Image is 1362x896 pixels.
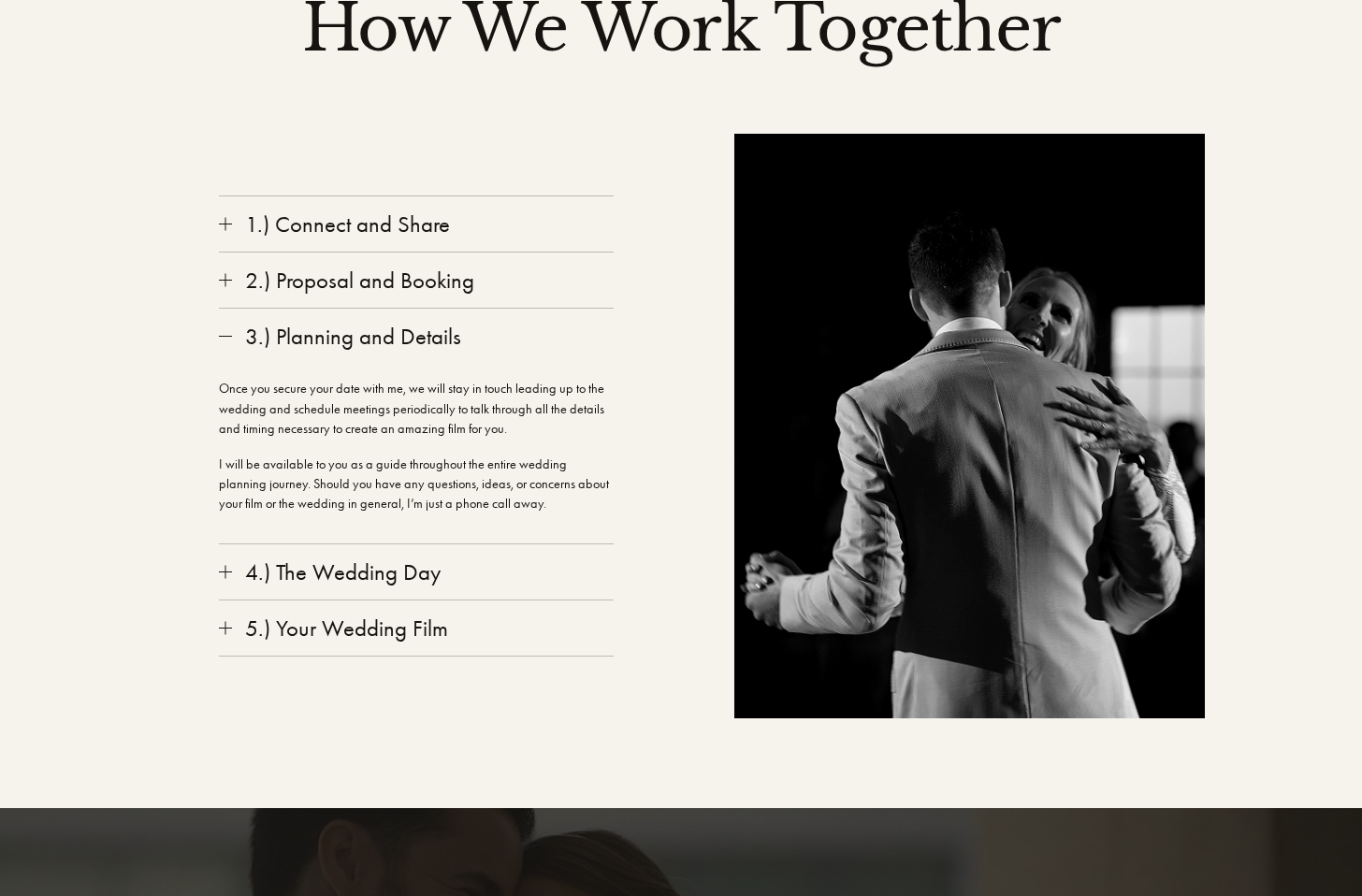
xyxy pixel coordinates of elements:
[219,455,614,514] p: I will be available to you as a guide throughout the entire wedding planning journey. Should you ...
[232,210,614,238] span: 1.) Connect and Share
[232,323,614,350] span: 3.) Planning and Details
[219,544,614,600] button: 4.) The Wedding Day
[219,364,614,542] div: 3.) Planning and Details
[232,558,614,585] span: 4.) The Wedding Day
[219,600,614,656] button: 5.) Your Wedding Film
[219,309,614,364] button: 3.) Planning and Details
[219,196,614,252] button: 1.) Connect and Share
[232,614,614,642] span: 5.) Your Wedding Film
[219,253,614,308] button: 2.) Proposal and Booking
[219,379,614,439] p: Once you secure your date with me, we will stay in touch leading up to the wedding and schedule m...
[232,267,614,294] span: 2.) Proposal and Booking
